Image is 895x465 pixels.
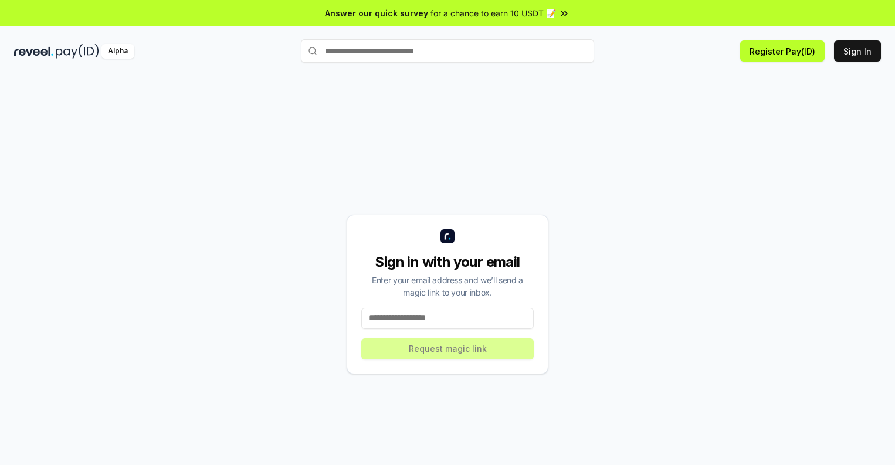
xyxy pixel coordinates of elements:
img: logo_small [440,229,455,243]
img: reveel_dark [14,44,53,59]
button: Sign In [834,40,881,62]
div: Enter your email address and we’ll send a magic link to your inbox. [361,274,534,298]
button: Register Pay(ID) [740,40,825,62]
div: Sign in with your email [361,253,534,271]
span: for a chance to earn 10 USDT 📝 [430,7,556,19]
span: Answer our quick survey [325,7,428,19]
img: pay_id [56,44,99,59]
div: Alpha [101,44,134,59]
